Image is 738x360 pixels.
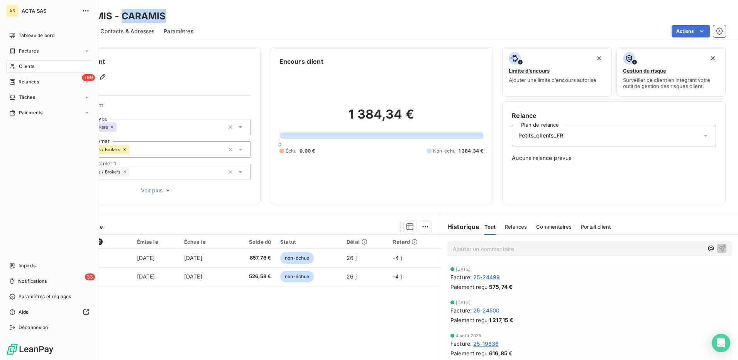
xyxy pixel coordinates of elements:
[450,316,487,324] span: Paiement reçu
[18,278,47,285] span: Notifications
[489,283,513,291] span: 575,74 €
[184,273,202,280] span: [DATE]
[117,124,123,131] input: Ajouter une valeur
[623,68,666,74] span: Gestion du risque
[509,77,596,83] span: Ajouter une limite d’encours autorisé
[347,273,357,280] span: 26 j
[473,340,499,348] span: 25-19836
[85,273,95,280] span: 33
[489,316,514,324] span: 1 217,15 €
[129,168,135,175] input: Ajouter une valeur
[450,349,487,357] span: Paiement reçu
[100,27,154,35] span: Contacts & Adresses
[300,148,315,155] span: 0,00 €
[19,63,34,70] span: Clients
[137,255,155,261] span: [DATE]
[280,239,337,245] div: Statut
[232,254,271,262] span: 857,76 €
[450,273,472,281] span: Facture :
[512,111,716,120] h6: Relance
[19,94,35,101] span: Tâches
[456,267,471,272] span: [DATE]
[129,146,135,153] input: Ajouter une valeur
[137,273,155,280] span: [DATE]
[6,5,19,17] div: AS
[450,340,472,348] span: Facture :
[232,273,271,280] span: 526,58 €
[141,187,172,194] span: Voir plus
[473,306,499,314] span: 25-24500
[278,141,281,148] span: 0
[456,300,471,305] span: [DATE]
[581,224,611,230] span: Portail client
[393,273,402,280] span: -4 j
[279,107,484,130] h2: 1 384,34 €
[184,255,202,261] span: [DATE]
[505,224,527,230] span: Relances
[616,47,726,97] button: Gestion du risqueSurveiller ce client en intégrant votre outil de gestion des risques client.
[473,273,500,281] span: 25-24499
[22,8,77,14] span: ACTA SAS
[450,306,472,314] span: Facture :
[6,343,54,355] img: Logo LeanPay
[450,283,487,291] span: Paiement reçu
[82,74,95,81] span: +99
[456,333,482,338] span: 4 août 2025
[6,306,92,318] a: Aide
[502,47,611,97] button: Limite d’encoursAjouter une limite d’encours autorisé
[672,25,710,37] button: Actions
[19,109,42,116] span: Paiements
[509,68,550,74] span: Limite d’encours
[47,57,251,66] h6: Informations client
[184,239,223,245] div: Échue le
[347,255,357,261] span: 26 j
[62,186,251,195] button: Voir plus
[19,309,29,316] span: Aide
[62,102,251,113] span: Propriétés Client
[19,78,39,85] span: Relances
[96,238,103,245] span: 2
[279,57,323,66] h6: Encours client
[712,334,730,352] div: Open Intercom Messenger
[68,9,166,23] h3: CARAMIS - CARAMIS
[137,239,175,245] div: Émise le
[512,154,716,162] span: Aucune relance prévue
[393,239,436,245] div: Retard
[164,27,193,35] span: Paramètres
[232,239,271,245] div: Solde dû
[441,222,480,231] h6: Historique
[459,148,484,155] span: 1 384,34 €
[484,224,496,230] span: Tout
[19,324,48,331] span: Déconnexion
[393,255,402,261] span: -4 j
[489,349,513,357] span: 616,85 €
[623,77,719,89] span: Surveiller ce client en intégrant votre outil de gestion des risques client.
[19,48,39,54] span: Factures
[536,224,572,230] span: Commentaires
[286,148,297,155] span: Échu
[19,293,71,300] span: Paramètres et réglages
[433,148,455,155] span: Non-échu
[518,132,563,139] span: Petits_clients_FR
[347,239,384,245] div: Délai
[280,271,314,282] span: non-échue
[280,252,314,264] span: non-échue
[19,262,36,269] span: Imports
[19,32,54,39] span: Tableau de bord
